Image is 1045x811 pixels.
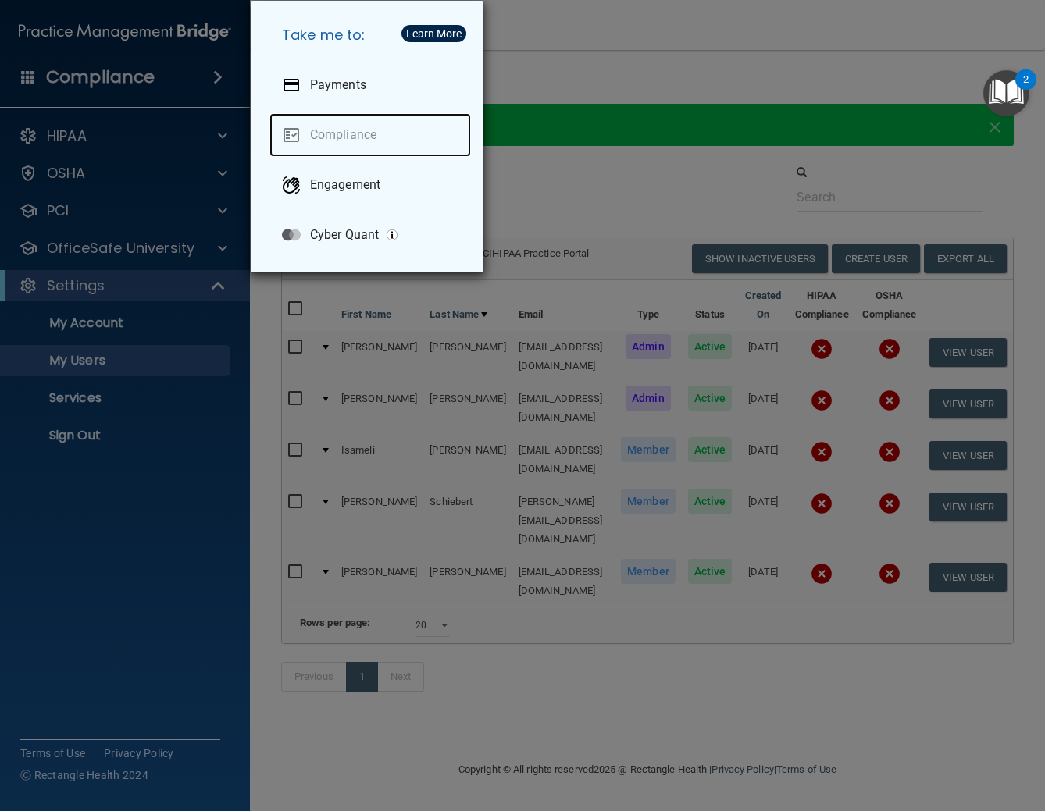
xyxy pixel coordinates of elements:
[406,28,462,39] div: Learn More
[269,113,471,157] a: Compliance
[269,13,471,57] h5: Take me to:
[310,177,380,193] p: Engagement
[967,703,1026,763] iframe: Drift Widget Chat Controller
[310,77,366,93] p: Payments
[310,227,379,243] p: Cyber Quant
[269,63,471,107] a: Payments
[269,213,471,257] a: Cyber Quant
[401,25,466,42] button: Learn More
[983,70,1029,116] button: Open Resource Center, 2 new notifications
[1023,80,1029,100] div: 2
[269,163,471,207] a: Engagement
